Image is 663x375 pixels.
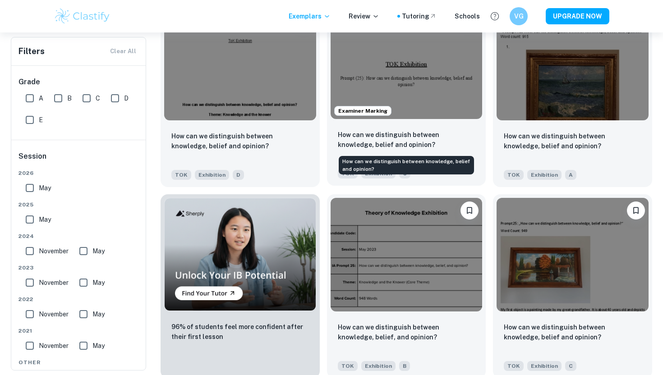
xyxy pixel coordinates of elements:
[92,278,105,288] span: May
[361,361,396,371] span: Exhibition
[504,322,641,342] p: How can we distinguish between knowledge, belief and opinion?
[18,358,139,366] span: Other
[18,232,139,240] span: 2024
[67,93,72,103] span: B
[171,170,191,180] span: TOK
[335,107,391,115] span: Examiner Marking
[460,201,479,220] button: Bookmark
[171,322,309,342] p: 96% of students feel more confident after their first lesson
[338,361,358,371] span: TOK
[195,170,229,180] span: Exhibition
[627,201,645,220] button: Bookmark
[18,264,139,272] span: 2023
[233,170,244,180] span: D
[402,11,437,21] a: Tutoring
[96,93,100,103] span: C
[164,198,316,311] img: Thumbnail
[497,6,649,120] img: TOK Exhibition example thumbnail: How can we distinguish between knowledge
[18,201,139,209] span: 2025
[18,169,139,177] span: 2026
[18,295,139,303] span: 2022
[527,170,562,180] span: Exhibition
[527,361,562,371] span: Exhibition
[331,198,483,311] img: TOK Exhibition example thumbnail: How can we distinguish between knowledge
[565,361,576,371] span: C
[161,3,320,187] a: BookmarkHow can we distinguish between knowledge, belief and opinion?TOKExhibitionD
[18,151,139,169] h6: Session
[18,327,139,335] span: 2021
[514,11,524,21] h6: VG
[331,5,483,119] img: TOK Exhibition example thumbnail: How can we distinguish between knowledge
[39,341,69,351] span: November
[39,215,51,224] span: May
[171,131,309,151] p: How can we distinguish between knowledge, belief and opinion?
[349,11,379,21] p: Review
[289,11,331,21] p: Exemplars
[487,9,502,24] button: Help and Feedback
[455,11,480,21] a: Schools
[546,8,609,24] button: UPGRADE NOW
[339,156,474,174] div: How can we distinguish between knowledge, belief and opinion?
[504,361,524,371] span: TOK
[504,131,641,151] p: How can we distinguish between knowledge, belief and opinion?
[18,45,45,58] h6: Filters
[18,77,139,87] h6: Grade
[39,93,43,103] span: A
[327,3,486,187] a: Examiner MarkingBookmarkHow can we distinguish between knowledge, belief and opinion?TOKExhibitionC
[92,246,105,256] span: May
[39,246,69,256] span: November
[497,198,649,311] img: TOK Exhibition example thumbnail: How can we distinguish between knowledge
[338,130,475,150] p: How can we distinguish between knowledge, belief and opinion?
[124,93,129,103] span: D
[39,183,51,193] span: May
[39,115,43,125] span: E
[92,341,105,351] span: May
[493,3,652,187] a: BookmarkHow can we distinguish between knowledge, belief and opinion?TOKExhibitionA
[39,309,69,319] span: November
[39,278,69,288] span: November
[164,6,316,120] img: TOK Exhibition example thumbnail: How can we distinguish between knowledge
[92,309,105,319] span: May
[565,170,576,180] span: A
[399,361,410,371] span: B
[510,7,528,25] button: VG
[54,7,111,25] img: Clastify logo
[338,322,475,342] p: How can we distinguish between knowledge, belief, and opinion?
[504,170,524,180] span: TOK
